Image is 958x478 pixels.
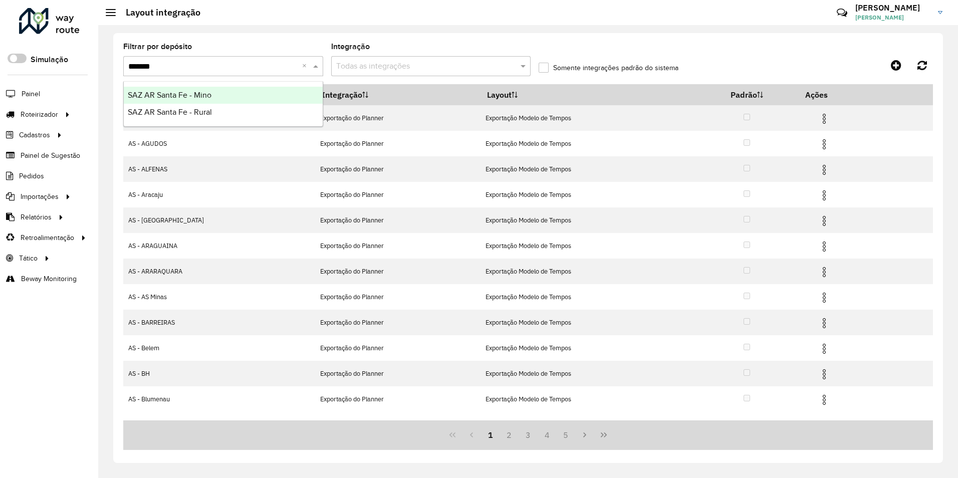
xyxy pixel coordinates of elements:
[123,335,315,361] td: AS - Belem
[315,284,481,310] td: Exportação do Planner
[21,232,74,243] span: Retroalimentação
[481,361,695,386] td: Exportação Modelo de Tempos
[19,171,44,181] span: Pedidos
[123,207,315,233] td: AS - [GEOGRAPHIC_DATA]
[31,54,68,66] label: Simulação
[123,233,315,259] td: AS - ARAGUAINA
[123,81,323,127] ng-dropdown-panel: Options list
[123,386,315,412] td: AS - Blumenau
[123,259,315,284] td: AS - ARARAQUARA
[315,259,481,284] td: Exportação do Planner
[116,7,200,18] h2: Layout integração
[315,84,481,105] th: Integração
[315,335,481,361] td: Exportação do Planner
[123,284,315,310] td: AS - AS Minas
[315,131,481,156] td: Exportação do Planner
[123,41,192,53] label: Filtrar por depósito
[481,386,695,412] td: Exportação Modelo de Tempos
[315,233,481,259] td: Exportação do Planner
[594,425,613,444] button: Last Page
[695,84,798,105] th: Padrão
[315,207,481,233] td: Exportação do Planner
[21,212,52,222] span: Relatórios
[481,207,695,233] td: Exportação Modelo de Tempos
[500,425,519,444] button: 2
[855,3,930,13] h3: [PERSON_NAME]
[123,182,315,207] td: AS - Aracaju
[315,361,481,386] td: Exportação do Planner
[831,2,853,24] a: Contato Rápido
[128,91,211,99] span: SAZ AR Santa Fe - Mino
[481,131,695,156] td: Exportação Modelo de Tempos
[302,60,311,72] span: Clear all
[123,156,315,182] td: AS - ALFENAS
[21,191,59,202] span: Importações
[481,335,695,361] td: Exportação Modelo de Tempos
[481,233,695,259] td: Exportação Modelo de Tempos
[481,259,695,284] td: Exportação Modelo de Tempos
[481,425,500,444] button: 1
[575,425,594,444] button: Next Page
[315,310,481,335] td: Exportação do Planner
[315,182,481,207] td: Exportação do Planner
[315,156,481,182] td: Exportação do Planner
[22,89,40,99] span: Painel
[21,274,77,284] span: Beway Monitoring
[128,108,212,116] span: SAZ AR Santa Fe - Rural
[481,156,695,182] td: Exportação Modelo de Tempos
[19,253,38,264] span: Tático
[331,41,370,53] label: Integração
[519,425,538,444] button: 3
[315,386,481,412] td: Exportação do Planner
[855,13,930,22] span: [PERSON_NAME]
[481,105,695,131] td: Exportação Modelo de Tempos
[21,109,58,120] span: Roteirizador
[315,105,481,131] td: Exportação do Planner
[481,182,695,207] td: Exportação Modelo de Tempos
[539,63,678,73] label: Somente integrações padrão do sistema
[481,84,695,105] th: Layout
[123,361,315,386] td: AS - BH
[538,425,557,444] button: 4
[123,310,315,335] td: AS - BARREIRAS
[19,130,50,140] span: Cadastros
[481,310,695,335] td: Exportação Modelo de Tempos
[481,284,695,310] td: Exportação Modelo de Tempos
[21,150,80,161] span: Painel de Sugestão
[123,131,315,156] td: AS - AGUDOS
[798,84,858,105] th: Ações
[557,425,576,444] button: 5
